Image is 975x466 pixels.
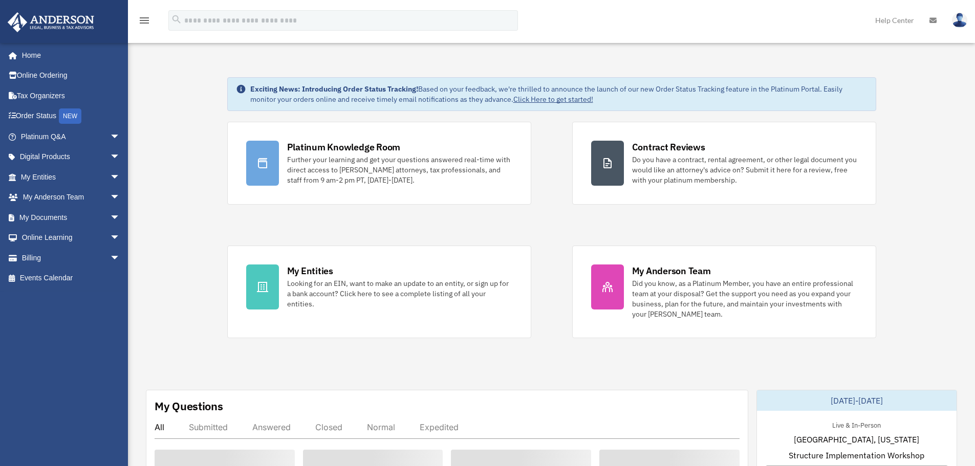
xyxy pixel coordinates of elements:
div: My Anderson Team [632,264,711,277]
a: My Documentsarrow_drop_down [7,207,136,228]
a: My Entities Looking for an EIN, want to make an update to an entity, or sign up for a bank accoun... [227,246,531,338]
div: Live & In-Person [824,419,889,430]
a: menu [138,18,150,27]
a: Online Learningarrow_drop_down [7,228,136,248]
div: [DATE]-[DATE] [757,390,957,411]
div: Further your learning and get your questions answered real-time with direct access to [PERSON_NAM... [287,154,512,185]
img: Anderson Advisors Platinum Portal [5,12,97,32]
a: My Anderson Teamarrow_drop_down [7,187,136,208]
a: Click Here to get started! [513,95,593,104]
span: arrow_drop_down [110,167,131,188]
span: arrow_drop_down [110,126,131,147]
div: Submitted [189,422,228,432]
i: menu [138,14,150,27]
div: Platinum Knowledge Room [287,141,401,153]
a: Billingarrow_drop_down [7,248,136,268]
div: Expedited [420,422,459,432]
span: Structure Implementation Workshop [789,449,924,461]
a: Order StatusNEW [7,106,136,127]
span: arrow_drop_down [110,228,131,249]
span: [GEOGRAPHIC_DATA], [US_STATE] [794,433,919,446]
a: My Anderson Team Did you know, as a Platinum Member, you have an entire professional team at your... [572,246,876,338]
img: User Pic [952,13,967,28]
i: search [171,14,182,25]
div: Based on your feedback, we're thrilled to announce the launch of our new Order Status Tracking fe... [250,84,868,104]
strong: Exciting News: Introducing Order Status Tracking! [250,84,418,94]
a: Events Calendar [7,268,136,289]
span: arrow_drop_down [110,187,131,208]
div: Contract Reviews [632,141,705,153]
a: Online Ordering [7,65,136,86]
a: Contract Reviews Do you have a contract, rental agreement, or other legal document you would like... [572,122,876,205]
div: Looking for an EIN, want to make an update to an entity, or sign up for a bank account? Click her... [287,278,512,309]
a: Home [7,45,131,65]
a: Platinum Knowledge Room Further your learning and get your questions answered real-time with dire... [227,122,531,205]
div: My Entities [287,264,333,277]
div: Do you have a contract, rental agreement, or other legal document you would like an attorney's ad... [632,154,857,185]
a: Platinum Q&Aarrow_drop_down [7,126,136,147]
span: arrow_drop_down [110,147,131,168]
a: Digital Productsarrow_drop_down [7,147,136,167]
div: Did you know, as a Platinum Member, you have an entire professional team at your disposal? Get th... [632,278,857,319]
a: Tax Organizers [7,85,136,106]
div: Closed [315,422,342,432]
span: arrow_drop_down [110,248,131,269]
div: Answered [252,422,291,432]
a: My Entitiesarrow_drop_down [7,167,136,187]
div: Normal [367,422,395,432]
div: My Questions [155,398,223,414]
span: arrow_drop_down [110,207,131,228]
div: All [155,422,164,432]
div: NEW [59,108,81,124]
